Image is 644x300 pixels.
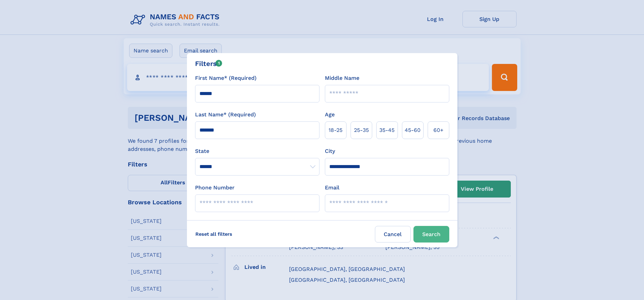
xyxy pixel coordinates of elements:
[325,147,335,155] label: City
[405,126,421,134] span: 45‑60
[195,59,222,69] div: Filters
[375,226,411,243] label: Cancel
[379,126,395,134] span: 35‑45
[325,74,359,82] label: Middle Name
[191,226,237,242] label: Reset all filters
[413,226,449,243] button: Search
[325,184,339,192] label: Email
[433,126,444,134] span: 60+
[195,184,235,192] label: Phone Number
[354,126,369,134] span: 25‑35
[329,126,342,134] span: 18‑25
[195,74,257,82] label: First Name* (Required)
[325,111,335,119] label: Age
[195,147,319,155] label: State
[195,111,256,119] label: Last Name* (Required)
